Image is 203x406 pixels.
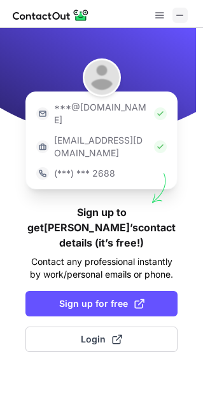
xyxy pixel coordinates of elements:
img: https://contactout.com/extension/app/static/media/login-phone-icon.bacfcb865e29de816d437549d7f4cb... [36,167,49,180]
button: Login [25,327,178,352]
p: Contact any professional instantly by work/personal emails or phone. [25,255,178,281]
span: Login [81,333,122,346]
h1: Sign up to get [PERSON_NAME]’s contact details (it’s free!) [25,205,178,250]
p: ***@[DOMAIN_NAME] [54,101,149,126]
img: Check Icon [154,140,167,153]
button: Sign up for free [25,291,178,316]
img: Check Icon [154,107,167,120]
img: Jennifer Hunt [83,58,121,97]
p: [EMAIL_ADDRESS][DOMAIN_NAME] [54,134,149,159]
span: Sign up for free [59,297,144,310]
img: https://contactout.com/extension/app/static/media/login-email-icon.f64bce713bb5cd1896fef81aa7b14a... [36,107,49,120]
img: ContactOut v5.3.10 [13,8,89,23]
img: https://contactout.com/extension/app/static/media/login-work-icon.638a5007170bc45168077fde17b29a1... [36,140,49,153]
